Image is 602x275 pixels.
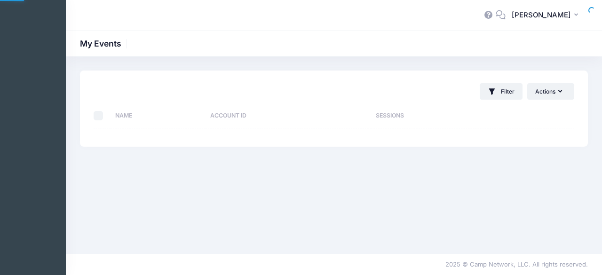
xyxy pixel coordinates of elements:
[80,39,129,48] h1: My Events
[445,260,588,268] span: 2025 © Camp Network, LLC. All rights reserved.
[480,83,523,100] button: Filter
[371,103,507,128] th: Sessions
[206,103,371,128] th: Account ID
[111,103,206,128] th: Name
[506,5,588,26] button: [PERSON_NAME]
[527,83,574,99] button: Actions
[512,10,571,20] span: [PERSON_NAME]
